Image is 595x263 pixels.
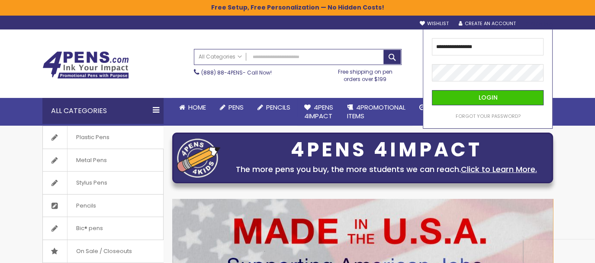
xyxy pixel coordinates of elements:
[304,103,333,120] span: 4Pens 4impact
[42,98,164,124] div: All Categories
[340,98,412,126] a: 4PROMOTIONALITEMS
[201,69,272,76] span: - Call Now!
[201,69,243,76] a: (888) 88-4PENS
[43,126,163,149] a: Plastic Pens
[67,126,118,149] span: Plastic Pens
[455,113,520,120] a: Forgot Your Password?
[172,98,213,117] a: Home
[478,93,497,102] span: Login
[177,138,220,178] img: four_pen_logo.png
[347,103,405,120] span: 4PROMOTIONAL ITEMS
[67,195,105,217] span: Pencils
[67,172,116,194] span: Stylus Pens
[43,172,163,194] a: Stylus Pens
[251,98,297,117] a: Pencils
[225,141,548,159] div: 4PENS 4IMPACT
[43,217,163,240] a: Bic® pens
[43,149,163,172] a: Metal Pens
[42,51,129,79] img: 4Pens Custom Pens and Promotional Products
[225,163,548,175] div: The more pens you buy, the more students we can reach.
[43,195,163,217] a: Pencils
[458,20,515,27] a: Create an Account
[67,149,116,172] span: Metal Pens
[188,103,206,112] span: Home
[43,240,163,263] a: On Sale / Closeouts
[67,240,141,263] span: On Sale / Closeouts
[461,164,537,175] a: Click to Learn More.
[524,21,553,27] div: Sign In
[266,103,290,112] span: Pencils
[67,217,112,240] span: Bic® pens
[199,53,242,60] span: All Categories
[329,65,402,82] div: Free shipping on pen orders over $199
[213,98,251,117] a: Pens
[228,103,244,112] span: Pens
[412,98,451,117] a: Rush
[419,20,448,27] a: Wishlist
[297,98,340,126] a: 4Pens4impact
[432,90,544,105] button: Login
[194,49,246,64] a: All Categories
[524,240,595,263] iframe: Google Customer Reviews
